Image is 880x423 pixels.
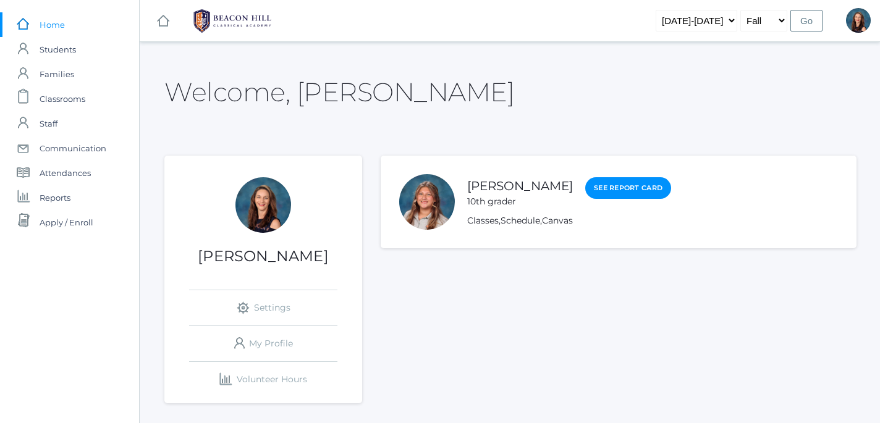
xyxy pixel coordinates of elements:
span: Students [40,37,76,62]
a: Volunteer Hours [189,362,337,397]
a: See Report Card [585,177,671,199]
span: Attendances [40,161,91,185]
span: Families [40,62,74,86]
h1: [PERSON_NAME] [164,248,362,264]
span: Staff [40,111,57,136]
div: Adelise Erickson [399,174,455,230]
span: Communication [40,136,106,161]
div: Hilary Erickson [846,8,871,33]
div: 10th grader [467,195,573,208]
div: Hilary Erickson [235,177,291,233]
div: , , [467,214,671,227]
img: BHCALogos-05-308ed15e86a5a0abce9b8dd61676a3503ac9727e845dece92d48e8588c001991.png [186,6,279,36]
a: [PERSON_NAME] [467,178,573,193]
a: My Profile [189,326,337,361]
span: Home [40,12,65,37]
a: Schedule [501,215,540,226]
a: Classes [467,215,499,226]
span: Classrooms [40,86,85,111]
a: Canvas [542,215,573,226]
a: Settings [189,290,337,325]
span: Apply / Enroll [40,210,93,235]
h2: Welcome, [PERSON_NAME] [164,78,514,106]
input: Go [790,10,823,31]
span: Reports [40,185,70,210]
